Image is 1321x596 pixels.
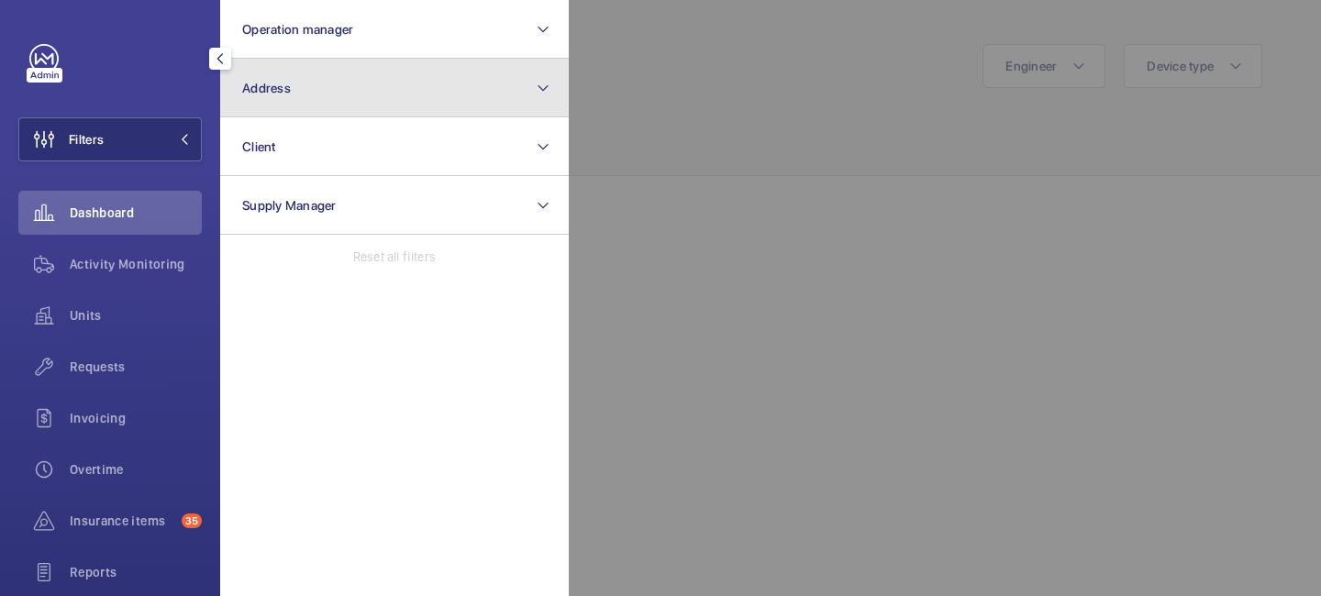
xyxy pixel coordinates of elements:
span: Activity Monitoring [70,255,202,273]
span: Invoicing [70,409,202,427]
span: Insurance items [70,512,174,530]
span: Units [70,306,202,325]
span: Filters [69,130,104,149]
span: 35 [182,513,202,528]
span: Reports [70,563,202,581]
span: Overtime [70,460,202,479]
button: Filters [18,117,202,161]
span: Dashboard [70,204,202,222]
span: Requests [70,358,202,376]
